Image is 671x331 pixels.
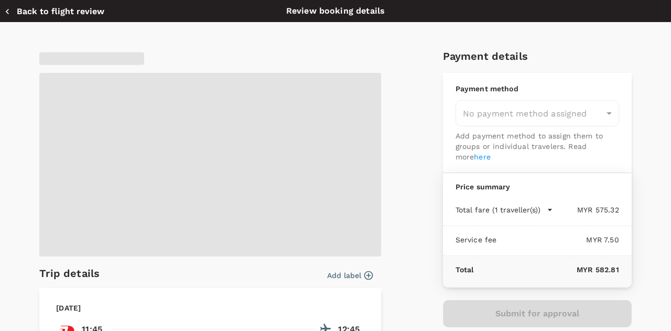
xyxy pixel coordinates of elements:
p: Price summary [456,181,619,192]
p: Payment method [456,83,619,94]
h6: Payment details [443,48,632,65]
p: MYR 7.50 [496,234,619,245]
p: Total [456,264,474,275]
a: here [474,153,491,161]
button: Back to flight review [4,6,104,17]
div: No payment method assigned [456,100,619,126]
p: Add payment method to assign them to groups or individual travelers. Read more [456,131,619,162]
h6: Trip details [39,265,100,282]
p: Review booking details [286,5,385,17]
button: Add label [327,270,373,281]
button: Total fare (1 traveller(s)) [456,205,553,215]
p: [DATE] [56,303,81,313]
p: MYR 575.32 [553,205,619,215]
p: Service fee [456,234,497,245]
p: Total fare (1 traveller(s)) [456,205,540,215]
p: MYR 582.81 [473,264,619,275]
